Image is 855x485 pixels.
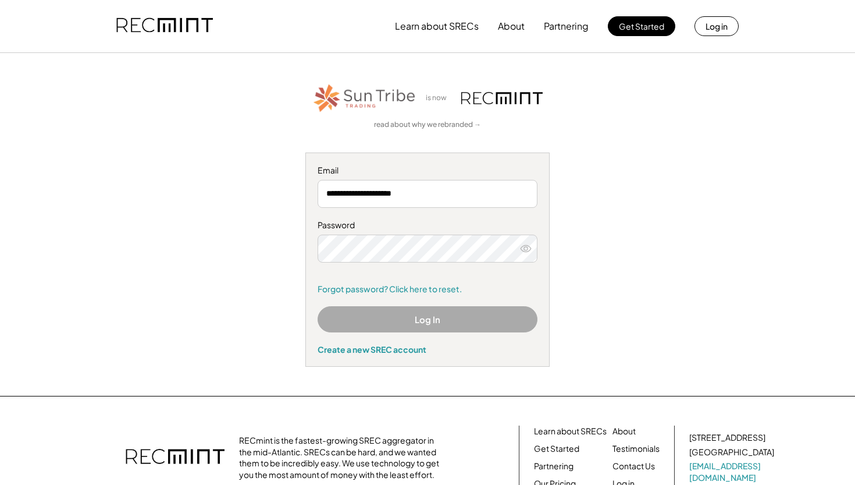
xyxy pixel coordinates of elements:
[116,6,213,46] img: recmint-logotype%403x.png
[312,82,417,114] img: STT_Horizontal_Logo%2B-%2BColor.png
[608,16,675,36] button: Get Started
[689,447,774,458] div: [GEOGRAPHIC_DATA]
[126,437,225,478] img: recmint-logotype%403x.png
[318,284,537,295] a: Forgot password? Click here to reset.
[318,306,537,332] button: Log In
[318,220,537,231] div: Password
[534,426,607,437] a: Learn about SRECs
[612,461,655,472] a: Contact Us
[239,435,446,480] div: RECmint is the fastest-growing SREC aggregator in the mid-Atlantic. SRECs can be hard, and we wan...
[612,426,636,437] a: About
[318,165,537,176] div: Email
[689,432,765,444] div: [STREET_ADDRESS]
[544,15,589,38] button: Partnering
[374,120,481,130] a: read about why we rebranded →
[612,443,660,455] a: Testimonials
[395,15,479,38] button: Learn about SRECs
[461,92,543,104] img: recmint-logotype%403x.png
[318,344,537,355] div: Create a new SREC account
[534,443,579,455] a: Get Started
[694,16,739,36] button: Log in
[498,15,525,38] button: About
[534,461,573,472] a: Partnering
[689,461,776,483] a: [EMAIL_ADDRESS][DOMAIN_NAME]
[423,93,455,103] div: is now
